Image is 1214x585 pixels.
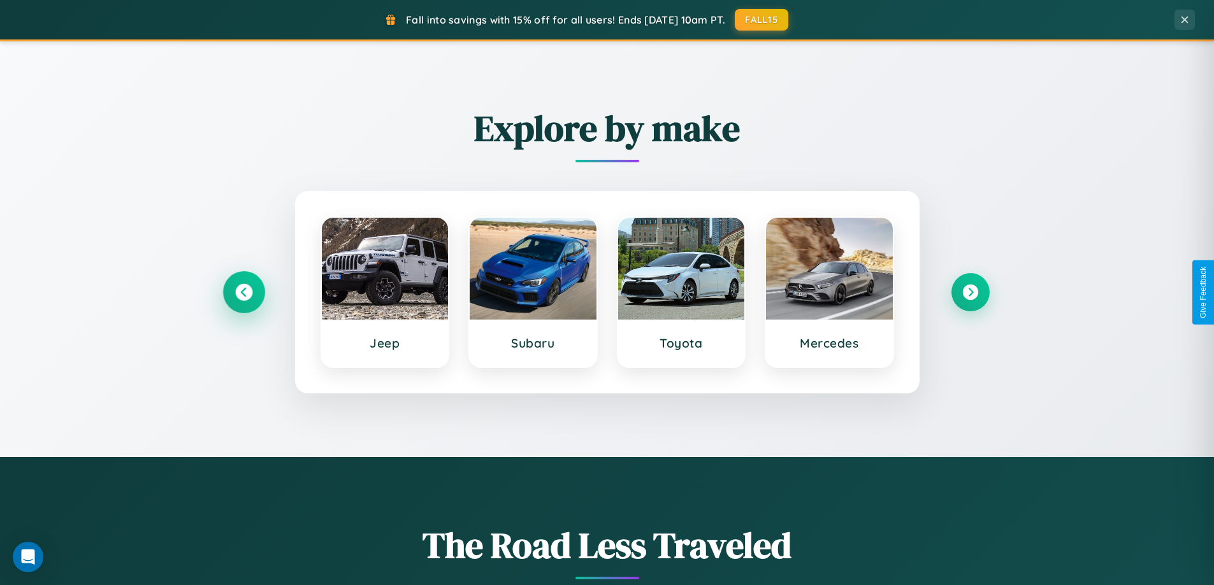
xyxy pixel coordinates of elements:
span: Fall into savings with 15% off for all users! Ends [DATE] 10am PT. [406,13,725,26]
div: Open Intercom Messenger [13,542,43,572]
h2: Explore by make [225,104,990,153]
div: Give Feedback [1199,267,1208,318]
h3: Subaru [482,335,584,351]
h1: The Road Less Traveled [225,521,990,570]
h3: Toyota [631,335,732,351]
h3: Mercedes [779,335,880,351]
button: FALL15 [735,9,788,31]
h3: Jeep [335,335,436,351]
